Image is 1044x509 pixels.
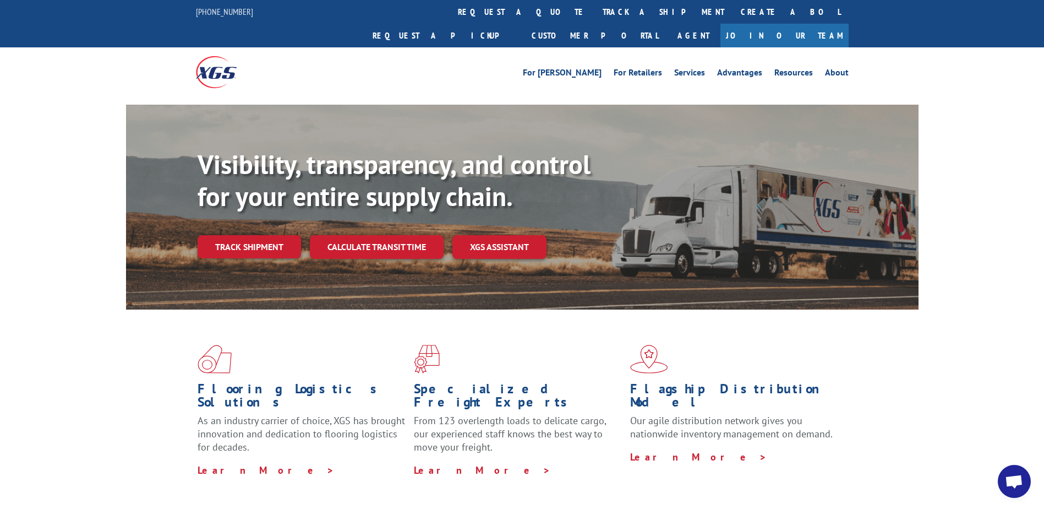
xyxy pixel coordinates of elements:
b: Visibility, transparency, and control for your entire supply chain. [198,147,591,213]
span: As an industry carrier of choice, XGS has brought innovation and dedication to flooring logistics... [198,414,405,453]
a: For Retailers [614,68,662,80]
a: Calculate transit time [310,235,444,259]
a: Advantages [717,68,762,80]
a: XGS ASSISTANT [452,235,546,259]
a: For [PERSON_NAME] [523,68,602,80]
p: From 123 overlength loads to delicate cargo, our experienced staff knows the best way to move you... [414,414,622,463]
a: Request a pickup [364,24,523,47]
a: Learn More > [630,451,767,463]
h1: Flooring Logistics Solutions [198,382,406,414]
a: [PHONE_NUMBER] [196,6,253,17]
a: Resources [774,68,813,80]
a: Customer Portal [523,24,666,47]
a: Learn More > [414,464,551,476]
a: Learn More > [198,464,335,476]
h1: Flagship Distribution Model [630,382,838,414]
a: Services [674,68,705,80]
a: Agent [666,24,720,47]
a: About [825,68,849,80]
div: Open chat [998,465,1031,498]
a: Track shipment [198,235,301,258]
img: xgs-icon-focused-on-flooring-red [414,345,440,373]
img: xgs-icon-total-supply-chain-intelligence-red [198,345,232,373]
span: Our agile distribution network gives you nationwide inventory management on demand. [630,414,833,440]
a: Join Our Team [720,24,849,47]
img: xgs-icon-flagship-distribution-model-red [630,345,668,373]
h1: Specialized Freight Experts [414,382,622,414]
